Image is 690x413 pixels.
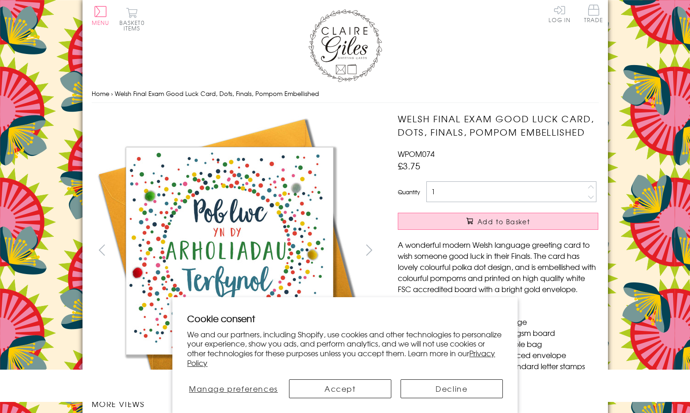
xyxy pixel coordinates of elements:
span: 0 items [124,18,145,32]
button: prev [92,239,112,260]
h2: Cookie consent [187,312,503,325]
span: Welsh Final Exam Good Luck Card, Dots, Finals, Pompom Embellished [115,89,319,98]
label: Quantity [398,188,420,196]
p: A wonderful modern Welsh language greeting card to wish someone good luck in their Finals. The ca... [398,239,598,294]
span: Add to Basket [478,217,530,226]
p: We and our partners, including Shopify, use cookies and other technologies to personalize your ex... [187,329,503,368]
span: Trade [584,5,603,23]
span: › [111,89,113,98]
button: Add to Basket [398,213,598,230]
button: next [359,239,379,260]
a: Privacy Policy [187,347,495,368]
nav: breadcrumbs [92,84,599,103]
button: Manage preferences [187,379,279,398]
a: Log In [548,5,571,23]
button: Accept [289,379,391,398]
h1: Welsh Final Exam Good Luck Card, Dots, Finals, Pompom Embellished [398,112,598,139]
img: Welsh Final Exam Good Luck Card, Dots, Finals, Pompom Embellished [91,112,368,389]
a: Home [92,89,109,98]
img: Welsh Final Exam Good Luck Card, Dots, Finals, Pompom Embellished [379,112,656,355]
h3: More views [92,398,380,409]
span: Menu [92,18,110,27]
span: Manage preferences [189,383,278,394]
button: Menu [92,6,110,25]
img: Claire Giles Greetings Cards [308,9,382,82]
span: £3.75 [398,159,420,172]
span: WPOM074 [398,148,435,159]
button: Decline [401,379,503,398]
button: Basket0 items [119,7,145,31]
a: Trade [584,5,603,24]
